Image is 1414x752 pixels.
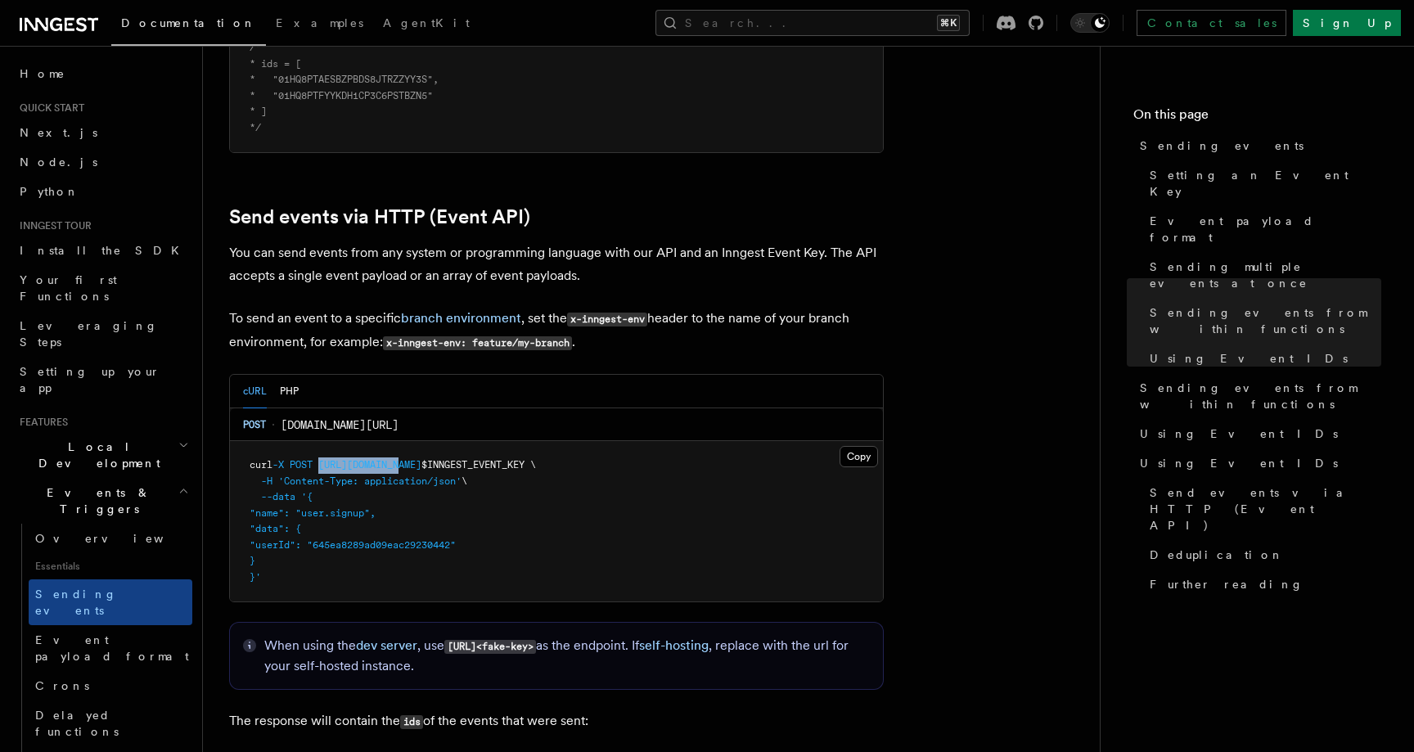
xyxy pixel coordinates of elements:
button: cURL [243,375,267,408]
span: "name": "user.signup", [250,507,376,519]
span: Further reading [1150,576,1304,592]
span: curl [250,459,272,471]
span: Sending events [35,588,117,617]
span: Send events via HTTP (Event API) [1150,484,1381,534]
h4: On this page [1133,105,1381,131]
a: Event payload format [29,625,192,671]
kbd: ⌘K [937,15,960,31]
button: Copy [840,446,878,467]
span: -H [261,475,272,487]
a: Sending events [1133,131,1381,160]
span: Sending events from within functions [1140,380,1381,412]
span: [DOMAIN_NAME][URL] [281,417,399,433]
a: Documentation [111,5,266,46]
span: Crons [35,679,89,692]
span: Event payload format [35,633,189,663]
a: Python [13,177,192,206]
a: branch environment [401,310,521,326]
span: Using Event IDs [1140,426,1338,442]
a: Crons [29,671,192,700]
a: Contact sales [1137,10,1286,36]
code: [URL]<fake-key> [444,640,536,654]
a: Leveraging Steps [13,311,192,357]
span: Sending multiple events at once [1150,259,1381,291]
span: Local Development [13,439,178,471]
span: Overview [35,532,204,545]
a: Next.js [13,118,192,147]
button: Local Development [13,432,192,478]
span: [URL][DOMAIN_NAME] [318,459,421,471]
span: }' [250,571,261,583]
a: self-hosting [639,637,709,653]
button: Search...⌘K [655,10,970,36]
a: Sending multiple events at once [1143,252,1381,298]
span: -X [272,459,284,471]
span: Sending events from within functions [1150,304,1381,337]
span: Deduplication [1150,547,1284,563]
a: Deduplication [1143,540,1381,570]
a: Using Event IDs [1133,419,1381,448]
span: Using Event IDs [1140,455,1338,471]
span: AgentKit [383,16,470,29]
a: Sign Up [1293,10,1401,36]
a: Overview [29,524,192,553]
a: Using Event IDs [1133,448,1381,478]
button: PHP [280,375,299,408]
a: Event payload format [1143,206,1381,252]
p: When using the , use as the endpoint. If , replace with the url for your self-hosted instance. [264,636,870,676]
button: Toggle dark mode [1070,13,1110,33]
a: Further reading [1143,570,1381,599]
code: x-inngest-env [567,313,647,326]
span: Delayed functions [35,709,119,738]
span: Examples [276,16,363,29]
span: Node.js [20,155,97,169]
span: } [250,555,255,566]
span: Event payload format [1150,213,1381,245]
span: Sending events [1140,137,1304,154]
a: Home [13,59,192,88]
span: \ [462,475,467,487]
a: Sending events from within functions [1143,298,1381,344]
a: Install the SDK [13,236,192,265]
span: Quick start [13,101,84,115]
p: To send an event to a specific , set the header to the name of your branch environment, for examp... [229,307,884,354]
a: Using Event IDs [1143,344,1381,373]
span: Next.js [20,126,97,139]
span: Home [20,65,65,82]
p: The response will contain the of the events that were sent: [229,709,884,733]
span: Inngest tour [13,219,92,232]
span: * "01HQ8PTFYYKDH1CP3C6PSTBZN5" [250,90,433,101]
a: Send events via HTTP (Event API) [229,205,530,228]
a: Setting up your app [13,357,192,403]
a: Sending events [29,579,192,625]
a: Node.js [13,147,192,177]
span: Events & Triggers [13,484,178,517]
span: 'Content-Type: application/json' [278,475,462,487]
a: Delayed functions [29,700,192,746]
span: * ids = [ [250,58,301,70]
span: Documentation [121,16,256,29]
span: '{ [301,491,313,502]
code: ids [400,715,423,729]
a: Sending events from within functions [1133,373,1381,419]
span: "userId": "645ea8289ad09eac29230442" [250,539,456,551]
span: POST [290,459,313,471]
code: x-inngest-env: feature/my-branch [383,336,572,350]
a: dev server [356,637,417,653]
span: Essentials [29,553,192,579]
span: POST [243,418,266,431]
span: $INNGEST_EVENT_KEY \ [421,459,536,471]
span: Python [20,185,79,198]
span: --data [261,491,295,502]
span: Install the SDK [20,244,189,257]
a: Send events via HTTP (Event API) [1143,478,1381,540]
p: You can send events from any system or programming language with our API and an Inngest Event Key... [229,241,884,287]
span: Leveraging Steps [20,319,158,349]
span: Features [13,416,68,429]
a: Examples [266,5,373,44]
span: "data": { [250,523,301,534]
a: Your first Functions [13,265,192,311]
span: Using Event IDs [1150,350,1348,367]
button: Events & Triggers [13,478,192,524]
a: AgentKit [373,5,480,44]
